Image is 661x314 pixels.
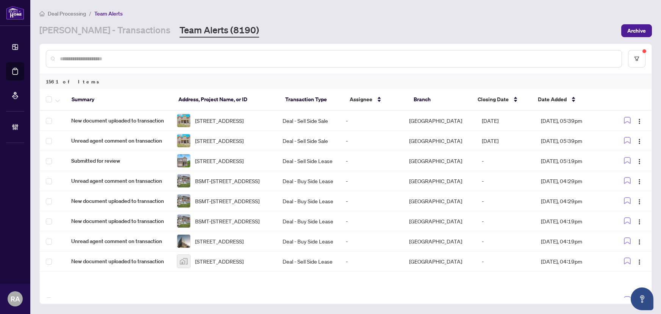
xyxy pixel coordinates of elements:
td: Deal - Buy Side Lease [277,211,340,231]
span: New document uploaded to transaction [71,116,165,125]
span: Unread agent comment on transaction [71,237,165,245]
img: thumbnail-img [177,114,190,127]
span: Unread agent comment on transaction [71,137,165,145]
td: Deal - Buy Side Lease [277,231,340,251]
span: Date Added [538,95,567,104]
td: [DATE], 05:39pm [535,111,611,131]
td: [DATE], 05:39pm [535,131,611,151]
td: - [476,211,535,231]
td: [DATE] [476,111,535,131]
span: Assignee [350,95,372,104]
td: [GEOGRAPHIC_DATA] [403,231,476,251]
img: Logo [636,239,642,245]
td: [GEOGRAPHIC_DATA] [403,211,476,231]
td: - [340,211,403,231]
td: [GEOGRAPHIC_DATA] [403,251,476,272]
button: Logo [633,255,645,267]
td: Deal - Buy Side Lease [277,171,340,191]
span: BSMT-[STREET_ADDRESS] [195,197,259,205]
button: Logo [633,195,645,207]
div: 1561 of Items [40,74,652,89]
span: [STREET_ADDRESS] [195,157,244,165]
span: New document uploaded to transaction [71,217,165,225]
td: Deal - Sell Side Lease [277,251,340,272]
img: Logo [636,219,642,225]
td: [DATE] [476,131,535,151]
span: Deal Processing [48,10,86,17]
button: filter [628,50,645,68]
span: [STREET_ADDRESS] [181,296,230,304]
button: Logo [633,215,645,227]
td: Deal - Sell Side Sale [277,131,340,151]
td: - [476,231,535,251]
button: Logo [633,235,645,247]
td: [DATE], 04:29pm [535,191,611,211]
span: filter [634,56,639,61]
td: - [340,151,403,171]
img: Logo [636,118,642,124]
img: logo [6,6,24,20]
td: [DATE], 04:19pm [535,251,611,272]
a: [PERSON_NAME] - Transactions [39,24,170,38]
td: - [340,131,403,151]
a: Team Alerts (8190) [180,24,259,38]
img: thumbnail-img [177,195,190,207]
td: - [476,191,535,211]
li: / [89,9,91,18]
button: Logo [633,115,645,127]
button: Open asap [631,287,653,310]
span: [STREET_ADDRESS] [195,137,244,145]
span: Team Alerts [94,10,123,17]
span: home [39,11,45,16]
span: New document uploaded to transaction [71,197,165,205]
img: thumbnail-img [177,174,190,187]
img: Logo [636,159,642,165]
img: thumbnail-img [177,255,190,268]
img: Logo [636,199,642,205]
td: - [340,171,403,191]
span: BSMT-[STREET_ADDRESS] [195,217,259,225]
td: Deal - Sell Side Sale [277,111,340,131]
span: New document uploaded to transaction [71,296,165,304]
img: thumbnail-img [177,134,190,147]
button: Logo [633,155,645,167]
span: Unread agent comment on transaction [71,177,165,185]
button: Archive [621,24,652,37]
th: Address, Project Name, or ID [172,89,279,111]
span: [STREET_ADDRESS] [195,116,244,125]
span: RA [11,294,20,304]
th: Closing Date [472,89,531,111]
td: [GEOGRAPHIC_DATA] [403,111,476,131]
td: [DATE], 04:19pm [535,211,611,231]
td: - [476,251,535,272]
td: [GEOGRAPHIC_DATA] [403,171,476,191]
td: Deal - Sell Side Lease [277,151,340,171]
img: thumbnail-img [177,154,190,167]
span: New document uploaded to transaction [71,257,165,265]
td: [DATE], 04:19pm [535,231,611,251]
th: Transaction Type [279,89,343,111]
td: [GEOGRAPHIC_DATA] [403,131,476,151]
td: - [340,191,403,211]
button: Logo [633,175,645,187]
th: Summary [66,89,172,111]
th: Assignee [344,89,408,111]
td: - [340,251,403,272]
span: [STREET_ADDRESS] [195,257,244,265]
img: Logo [636,179,642,185]
img: thumbnail-img [177,215,190,228]
img: thumbnail-img [177,235,190,248]
th: Date Added [532,89,609,111]
button: Logo [633,135,645,147]
td: - [476,151,535,171]
td: [GEOGRAPHIC_DATA] [403,151,476,171]
td: [DATE], 04:29pm [535,171,611,191]
span: Archive [627,25,646,37]
img: Logo [636,138,642,144]
td: Deal - Buy Side Lease [277,191,340,211]
span: BSMT-[STREET_ADDRESS] [195,177,259,185]
span: [STREET_ADDRESS] [195,237,244,245]
td: - [340,231,403,251]
span: Closing Date [478,95,509,104]
span: Submitted for review [71,157,165,165]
